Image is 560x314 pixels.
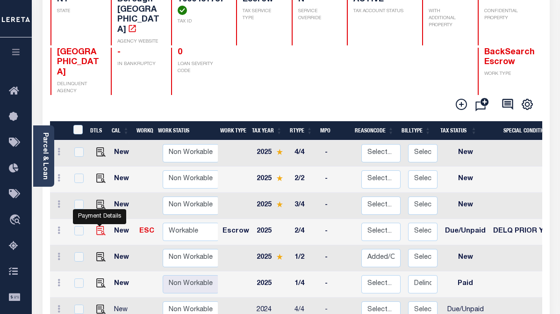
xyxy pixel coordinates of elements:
[154,121,218,140] th: Work Status
[316,121,351,140] th: MPO
[50,121,68,140] th: &nbsp;&nbsp;&nbsp;&nbsp;&nbsp;&nbsp;&nbsp;&nbsp;&nbsp;&nbsp;
[298,8,336,22] p: SERVICE OVERRIDE
[86,121,108,140] th: DTLS
[253,167,291,193] td: 2025
[441,167,489,193] td: New
[441,271,489,298] td: Paid
[441,245,489,271] td: New
[216,121,248,140] th: Work Type
[110,271,136,298] td: New
[68,121,87,140] th: &nbsp;
[291,140,321,167] td: 4/4
[110,140,136,167] td: New
[484,48,535,67] span: BackSearch Escrow
[291,167,321,193] td: 2/2
[321,140,358,167] td: -
[321,219,358,245] td: -
[351,121,398,140] th: ReasonCode: activate to sort column ascending
[441,140,489,167] td: New
[321,271,358,298] td: -
[291,271,321,298] td: 1/4
[321,167,358,193] td: -
[57,8,100,15] p: STATE
[248,121,286,140] th: Tax Year: activate to sort column ascending
[353,8,411,15] p: TAX ACCOUNT STATUS
[321,245,358,271] td: -
[291,219,321,245] td: 2/4
[9,214,24,226] i: travel_explore
[110,219,136,245] td: New
[291,245,321,271] td: 1/2
[276,149,283,155] img: Star.svg
[441,219,489,245] td: Due/Unpaid
[435,121,481,140] th: Tax Status: activate to sort column ascending
[484,8,527,22] p: CONFIDENTIAL PROPERTY
[253,140,291,167] td: 2025
[110,167,136,193] td: New
[117,48,121,57] span: -
[291,193,321,219] td: 3/4
[243,8,280,22] p: TAX SERVICE TYPE
[42,132,48,180] a: Parcel & Loan
[441,193,489,219] td: New
[57,81,100,95] p: DELINQUENT AGENCY
[108,121,133,140] th: CAL: activate to sort column ascending
[398,121,435,140] th: BillType: activate to sort column ascending
[253,219,291,245] td: 2025
[178,18,225,25] p: TAX ID
[57,48,99,77] span: [GEOGRAPHIC_DATA]
[321,193,358,219] td: -
[253,245,291,271] td: 2025
[429,8,467,29] p: WITH ADDITIONAL PROPERTY
[276,201,283,207] img: Star.svg
[139,228,154,234] a: ESC
[178,61,225,75] p: LOAN SEVERITY CODE
[133,121,154,140] th: WorkQ
[484,71,527,78] p: WORK TYPE
[117,38,160,45] p: AGENCY WEBSITE
[253,271,291,298] td: 2025
[276,175,283,181] img: Star.svg
[110,193,136,219] td: New
[117,61,160,68] p: IN BANKRUPTCY
[73,209,126,224] div: Payment Details
[178,48,182,57] span: 0
[110,245,136,271] td: New
[286,121,316,140] th: RType: activate to sort column ascending
[253,193,291,219] td: 2025
[219,219,253,245] td: Escrow
[276,254,283,260] img: Star.svg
